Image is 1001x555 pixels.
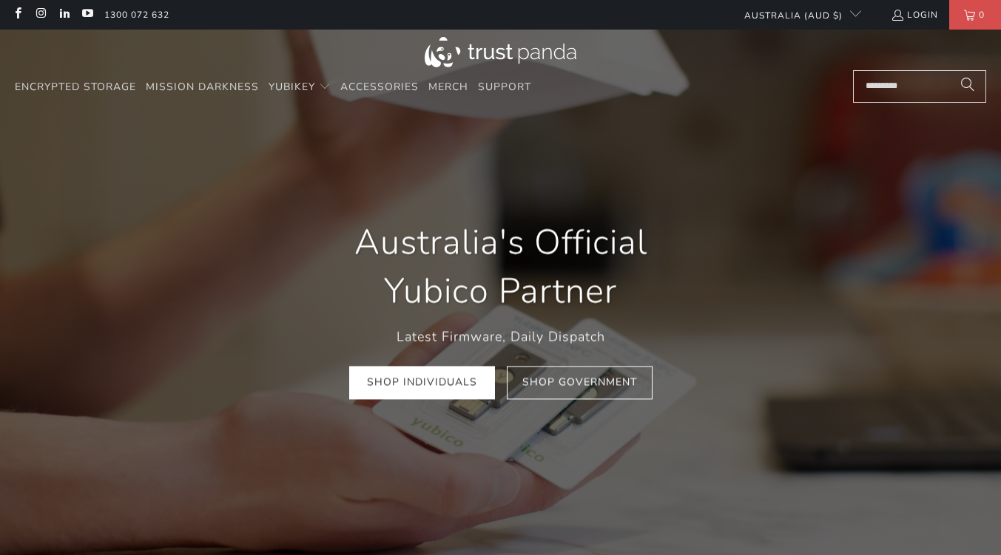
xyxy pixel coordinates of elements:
[34,9,47,21] a: Trust Panda Australia on Instagram
[853,70,986,103] input: Search...
[340,80,419,94] span: Accessories
[425,37,576,67] img: Trust Panda Australia
[15,80,136,94] span: Encrypted Storage
[506,367,652,400] a: Shop Government
[81,9,93,21] a: Trust Panda Australia on YouTube
[891,7,938,23] a: Login
[11,9,24,21] a: Trust Panda Australia on Facebook
[309,218,691,316] h1: Australia's Official Yubico Partner
[478,70,531,105] a: Support
[949,70,986,103] button: Search
[428,70,468,105] a: Merch
[348,367,494,400] a: Shop Individuals
[340,70,419,105] a: Accessories
[58,9,70,21] a: Trust Panda Australia on LinkedIn
[15,70,136,105] a: Encrypted Storage
[146,70,259,105] a: Mission Darkness
[309,327,691,348] p: Latest Firmware, Daily Dispatch
[428,80,468,94] span: Merch
[15,70,531,105] nav: Translation missing: en.navigation.header.main_nav
[146,80,259,94] span: Mission Darkness
[269,70,331,105] summary: YubiKey
[478,80,531,94] span: Support
[269,80,315,94] span: YubiKey
[104,7,169,23] a: 1300 072 632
